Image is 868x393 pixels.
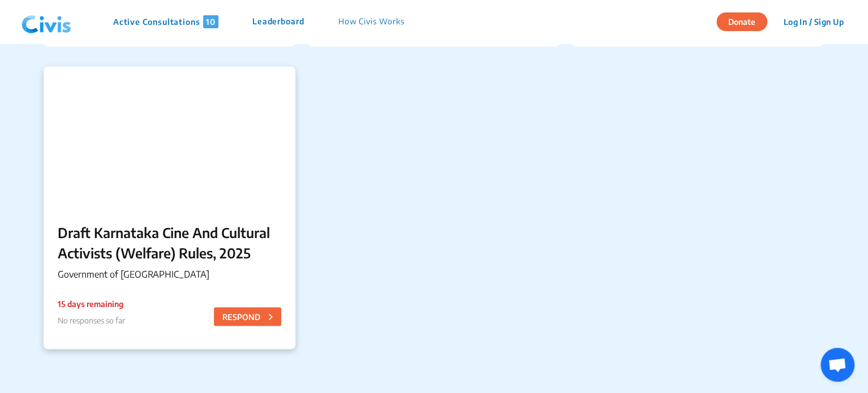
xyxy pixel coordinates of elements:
[214,307,281,326] button: RESPOND
[44,66,295,349] a: Draft Karnataka Cine And Cultural Activists (Welfare) Rules, 2025Government of [GEOGRAPHIC_DATA]1...
[58,222,281,262] p: Draft Karnataka Cine And Cultural Activists (Welfare) Rules, 2025
[58,297,125,309] p: 15 days remaining
[776,13,851,31] button: Log In / Sign Up
[17,5,76,39] img: navlogo.png
[58,315,125,325] span: No responses so far
[203,15,218,28] span: 10
[252,15,304,28] p: Leaderboard
[113,15,218,28] p: Active Consultations
[820,348,854,382] div: Open chat
[338,15,405,28] p: How Civis Works
[716,12,767,31] button: Donate
[58,267,281,280] p: Government of [GEOGRAPHIC_DATA]
[716,15,776,27] a: Donate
